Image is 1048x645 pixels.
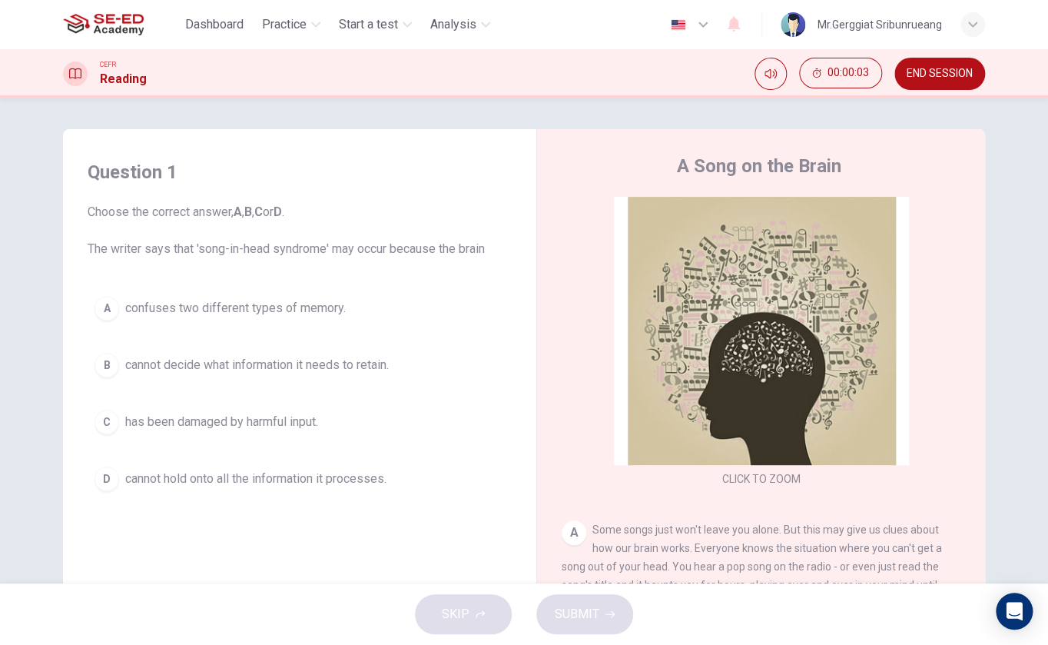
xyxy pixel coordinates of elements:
h1: Reading [100,70,147,88]
span: Practice [262,15,307,34]
div: Mute [754,58,787,90]
img: SE-ED Academy logo [63,9,144,40]
span: Some songs just won't leave you alone. But this may give us clues about how our brain works. Ever... [562,524,960,628]
b: A [234,204,242,219]
button: Practice [256,11,327,38]
span: cannot decide what information it needs to retain. [125,356,389,374]
span: Analysis [430,15,476,34]
span: Dashboard [185,15,244,34]
span: confuses two different types of memory. [125,299,346,318]
b: D [274,204,282,219]
button: Chas been damaged by harmful input. [88,403,512,441]
span: END SESSION [907,68,973,80]
span: has been damaged by harmful input. [125,413,318,431]
span: Start a test [339,15,398,34]
div: B [95,353,119,377]
button: Bcannot decide what information it needs to retain. [88,346,512,384]
h4: A Song on the Brain [677,154,841,178]
div: A [562,520,586,545]
img: en [668,19,688,31]
div: A [95,296,119,321]
button: Start a test [333,11,418,38]
b: C [254,204,263,219]
img: Profile picture [781,12,805,37]
div: Mr.Gerggiat Sribunrueang [818,15,942,34]
span: 00:00:03 [827,67,869,79]
div: C [95,410,119,434]
b: B [244,204,252,219]
span: Choose the correct answer, , , or . The writer says that 'song-in-head syndrome' may occur becaus... [88,203,512,258]
button: Dcannot hold onto all the information it processes. [88,460,512,498]
div: Open Intercom Messenger [996,593,1033,630]
button: END SESSION [894,58,985,90]
h4: Question 1 [88,160,512,185]
a: SE-ED Academy logo [63,9,179,40]
span: CEFR [100,59,116,70]
div: D [95,467,119,491]
button: 00:00:03 [799,58,882,88]
button: Dashboard [179,11,250,38]
div: Hide [799,58,882,90]
span: cannot hold onto all the information it processes. [125,470,386,488]
button: Analysis [424,11,496,38]
button: Aconfuses two different types of memory. [88,289,512,327]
